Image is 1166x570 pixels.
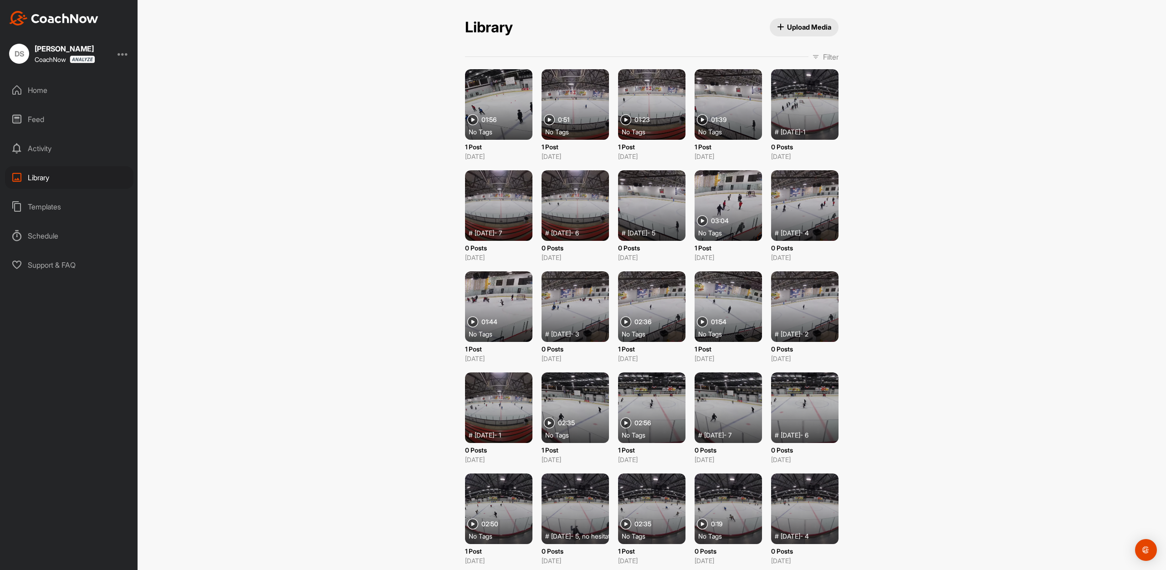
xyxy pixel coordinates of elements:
[622,127,689,136] div: No Tags
[542,142,609,152] p: 1 Post
[771,455,839,464] p: [DATE]
[634,521,651,527] span: 02:35
[634,420,651,426] span: 02:56
[544,114,555,125] img: play
[5,108,133,131] div: Feed
[558,420,575,426] span: 02:35
[771,253,839,262] p: [DATE]
[618,243,685,253] p: 0 Posts
[695,445,762,455] p: 0 Posts
[542,445,609,455] p: 1 Post
[771,142,839,152] p: 0 Posts
[697,215,708,226] img: play
[469,228,536,237] div: #
[542,556,609,565] p: [DATE]
[781,127,805,136] span: [DATE]-1
[467,114,478,125] img: play
[781,329,808,338] span: [DATE]- 2
[695,142,762,152] p: 1 Post
[618,354,685,363] p: [DATE]
[465,152,532,161] p: [DATE]
[775,531,842,540] div: #
[781,430,808,439] span: [DATE]- 6
[544,417,555,428] img: play
[698,430,766,439] div: #
[5,195,133,218] div: Templates
[1135,539,1157,561] div: Open Intercom Messenger
[698,127,766,136] div: No Tags
[698,531,766,540] div: No Tags
[545,531,613,540] div: #
[697,114,708,125] img: play
[465,243,532,253] p: 0 Posts
[469,329,536,338] div: No Tags
[542,243,609,253] p: 0 Posts
[711,319,726,325] span: 01:54
[481,319,497,325] span: 01:44
[475,228,502,237] span: [DATE]- 7
[775,329,842,338] div: #
[5,79,133,102] div: Home
[698,228,766,237] div: No Tags
[618,455,685,464] p: [DATE]
[698,329,766,338] div: No Tags
[771,556,839,565] p: [DATE]
[545,228,613,237] div: #
[465,253,532,262] p: [DATE]
[551,531,619,540] span: [DATE]- 5, no hesitation
[465,556,532,565] p: [DATE]
[618,142,685,152] p: 1 Post
[618,556,685,565] p: [DATE]
[545,127,613,136] div: No Tags
[695,253,762,262] p: [DATE]
[704,430,731,439] span: [DATE]- 7
[697,316,708,327] img: play
[777,22,832,32] span: Upload Media
[475,430,501,439] span: [DATE]- 1
[781,531,809,540] span: [DATE]- 4
[781,228,809,237] span: [DATE]- 4
[481,117,496,123] span: 01:56
[775,430,842,439] div: #
[695,546,762,556] p: 0 Posts
[775,127,842,136] div: #
[771,354,839,363] p: [DATE]
[542,152,609,161] p: [DATE]
[5,254,133,276] div: Support & FAQ
[770,18,839,36] button: Upload Media
[469,531,536,540] div: No Tags
[551,228,579,237] span: [DATE]- 6
[622,531,689,540] div: No Tags
[618,253,685,262] p: [DATE]
[771,243,839,253] p: 0 Posts
[620,519,631,529] img: play
[771,344,839,354] p: 0 Posts
[9,44,29,64] div: DS
[618,344,685,354] p: 1 Post
[622,430,689,439] div: No Tags
[465,142,532,152] p: 1 Post
[542,344,609,354] p: 0 Posts
[35,45,95,52] div: [PERSON_NAME]
[542,455,609,464] p: [DATE]
[618,152,685,161] p: [DATE]
[620,114,631,125] img: play
[620,316,631,327] img: play
[467,519,478,529] img: play
[618,546,685,556] p: 1 Post
[465,354,532,363] p: [DATE]
[465,445,532,455] p: 0 Posts
[542,354,609,363] p: [DATE]
[542,253,609,262] p: [DATE]
[545,329,613,338] div: #
[711,521,722,527] span: 0:19
[481,521,498,527] span: 02:50
[542,546,609,556] p: 0 Posts
[35,56,95,63] div: CoachNow
[695,152,762,161] p: [DATE]
[695,455,762,464] p: [DATE]
[545,430,613,439] div: No Tags
[5,166,133,189] div: Library
[771,152,839,161] p: [DATE]
[9,11,98,25] img: CoachNow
